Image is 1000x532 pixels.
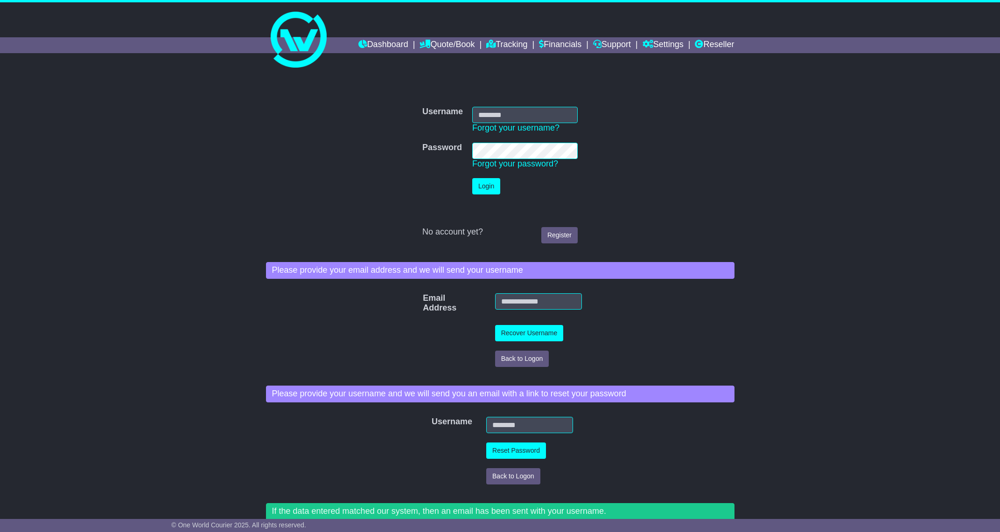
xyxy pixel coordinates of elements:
[472,123,559,132] a: Forgot your username?
[171,521,306,529] span: © One World Courier 2025. All rights reserved.
[422,227,578,237] div: No account yet?
[420,37,475,53] a: Quote/Book
[272,506,728,517] p: If the data entered matched our system, then an email has been sent with your username.
[427,417,440,427] label: Username
[266,386,734,402] div: Please provide your username and we will send you an email with a link to reset your password
[495,325,564,341] button: Recover Username
[643,37,684,53] a: Settings
[486,37,527,53] a: Tracking
[422,107,463,117] label: Username
[486,442,546,459] button: Reset Password
[358,37,408,53] a: Dashboard
[422,143,462,153] label: Password
[541,227,578,243] a: Register
[266,262,734,279] div: Please provide your email address and we will send your username
[593,37,631,53] a: Support
[486,468,540,484] button: Back to Logon
[695,37,734,53] a: Reseller
[495,351,549,367] button: Back to Logon
[418,293,435,313] label: Email Address
[472,178,500,194] button: Login
[472,159,558,168] a: Forgot your password?
[539,37,581,53] a: Financials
